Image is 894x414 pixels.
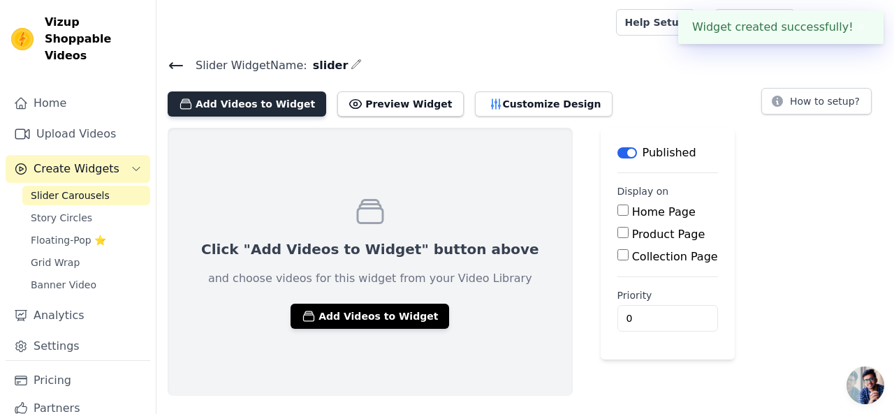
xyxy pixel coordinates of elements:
[853,19,870,36] button: Close
[643,145,696,161] p: Published
[31,278,96,292] span: Banner Video
[617,288,718,302] label: Priority
[847,367,884,404] a: Open chat
[31,233,106,247] span: Floating-Pop ⭐
[22,186,150,205] a: Slider Carousels
[828,10,883,35] p: My Store
[678,10,884,44] div: Widget created successfully!
[616,9,695,36] a: Help Setup
[34,161,119,177] span: Create Widgets
[6,89,150,117] a: Home
[6,120,150,148] a: Upload Videos
[632,205,696,219] label: Home Page
[632,228,705,241] label: Product Page
[307,57,349,74] span: slider
[22,230,150,250] a: Floating-Pop ⭐
[6,332,150,360] a: Settings
[337,91,463,117] button: Preview Widget
[22,275,150,295] a: Banner Video
[31,188,110,202] span: Slider Carousels
[617,184,669,198] legend: Display on
[761,88,872,114] button: How to setup?
[45,14,145,64] span: Vizup Shoppable Videos
[806,10,883,35] button: M My Store
[208,270,532,287] p: and choose videos for this widget from your Video Library
[6,302,150,330] a: Analytics
[22,208,150,228] a: Story Circles
[168,91,326,117] button: Add Videos to Widget
[715,9,795,36] a: Book Demo
[31,256,80,269] span: Grid Wrap
[201,239,539,259] p: Click "Add Videos to Widget" button above
[31,211,92,225] span: Story Circles
[6,367,150,394] a: Pricing
[351,56,362,75] div: Edit Name
[291,304,449,329] button: Add Videos to Widget
[761,98,872,111] a: How to setup?
[11,28,34,50] img: Vizup
[22,253,150,272] a: Grid Wrap
[632,250,718,263] label: Collection Page
[6,155,150,183] button: Create Widgets
[475,91,613,117] button: Customize Design
[184,57,307,74] span: Slider Widget Name:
